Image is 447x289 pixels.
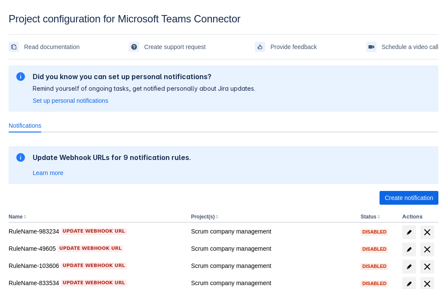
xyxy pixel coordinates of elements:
[63,262,125,269] span: Update webhook URL
[191,227,354,236] div: Scrum company management
[361,214,377,220] button: Status
[131,43,138,50] span: support
[406,263,413,270] span: edit
[257,43,263,50] span: feedback
[9,13,438,25] div: Project configuration for Microsoft Teams Connector
[406,246,413,253] span: edit
[361,230,388,234] span: Disabled
[191,244,354,253] div: Scrum company management
[422,227,432,237] span: delete
[33,84,255,93] p: Remind yourself of ongoing tasks, get notified personally about Jira updates.
[33,96,108,105] a: Set up personal notifications
[422,244,432,255] span: delete
[144,40,206,54] span: Create support request
[399,212,438,223] th: Actions
[24,40,80,54] span: Read documentation
[9,227,184,236] div: RuleName-983234
[191,279,354,287] div: Scrum company management
[380,191,438,205] button: Create notification
[33,169,64,177] a: Learn more
[15,71,26,82] span: information
[33,72,255,81] h2: Did you know you can set up personal notifications?
[385,191,433,205] span: Create notification
[255,40,317,54] a: Provide feedback
[361,281,388,286] span: Disabled
[406,280,413,287] span: edit
[9,279,184,287] div: RuleName-833534
[9,244,184,253] div: RuleName-49605
[191,261,354,270] div: Scrum company management
[270,40,317,54] span: Provide feedback
[406,229,413,236] span: edit
[9,214,23,220] button: Name
[382,40,438,54] span: Schedule a video call
[15,152,26,163] span: information
[368,43,375,50] span: videoCall
[361,247,388,252] span: Disabled
[9,40,80,54] a: Read documentation
[59,245,122,252] span: Update webhook URL
[422,261,432,272] span: delete
[33,153,191,162] h2: Update Webhook URLs for 9 notification rules.
[191,214,214,220] button: Project(s)
[422,279,432,289] span: delete
[63,280,125,286] span: Update webhook URL
[63,228,125,235] span: Update webhook URL
[366,40,438,54] a: Schedule a video call
[9,121,41,130] span: Notifications
[9,261,184,270] div: RuleName-103606
[129,40,206,54] a: Create support request
[10,43,17,50] span: documentation
[361,264,388,269] span: Disabled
